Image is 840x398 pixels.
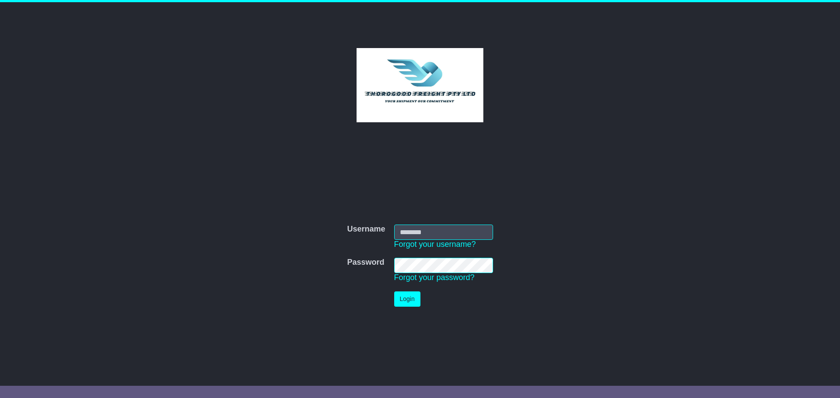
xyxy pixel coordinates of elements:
[394,240,476,249] a: Forgot your username?
[347,258,384,267] label: Password
[394,291,420,307] button: Login
[347,225,385,234] label: Username
[357,48,484,122] img: Thorogood Freight Pty Ltd
[394,273,475,282] a: Forgot your password?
